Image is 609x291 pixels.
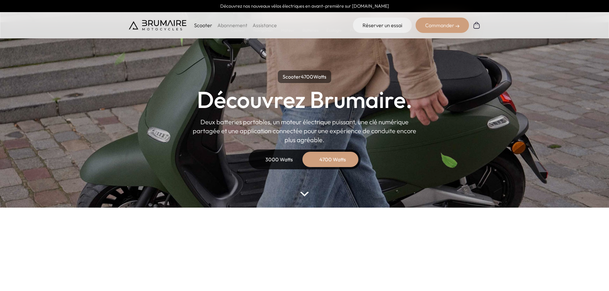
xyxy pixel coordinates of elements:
img: Brumaire Motocycles [129,20,186,30]
span: 4700 [301,73,313,80]
h1: Découvrez Brumaire. [197,88,412,111]
div: 4700 Watts [307,152,358,167]
a: Assistance [253,22,277,28]
p: Deux batteries portables, un moteur électrique puissant, une clé numérique partagée et une applic... [193,118,417,144]
img: Panier [473,21,480,29]
div: Commander [416,18,469,33]
div: 3000 Watts [254,152,305,167]
p: Scooter Watts [278,70,331,83]
p: Scooter [194,21,212,29]
img: right-arrow-2.png [456,24,459,28]
a: Réserver un essai [353,18,412,33]
img: arrow-bottom.png [300,192,308,196]
a: Abonnement [217,22,247,28]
